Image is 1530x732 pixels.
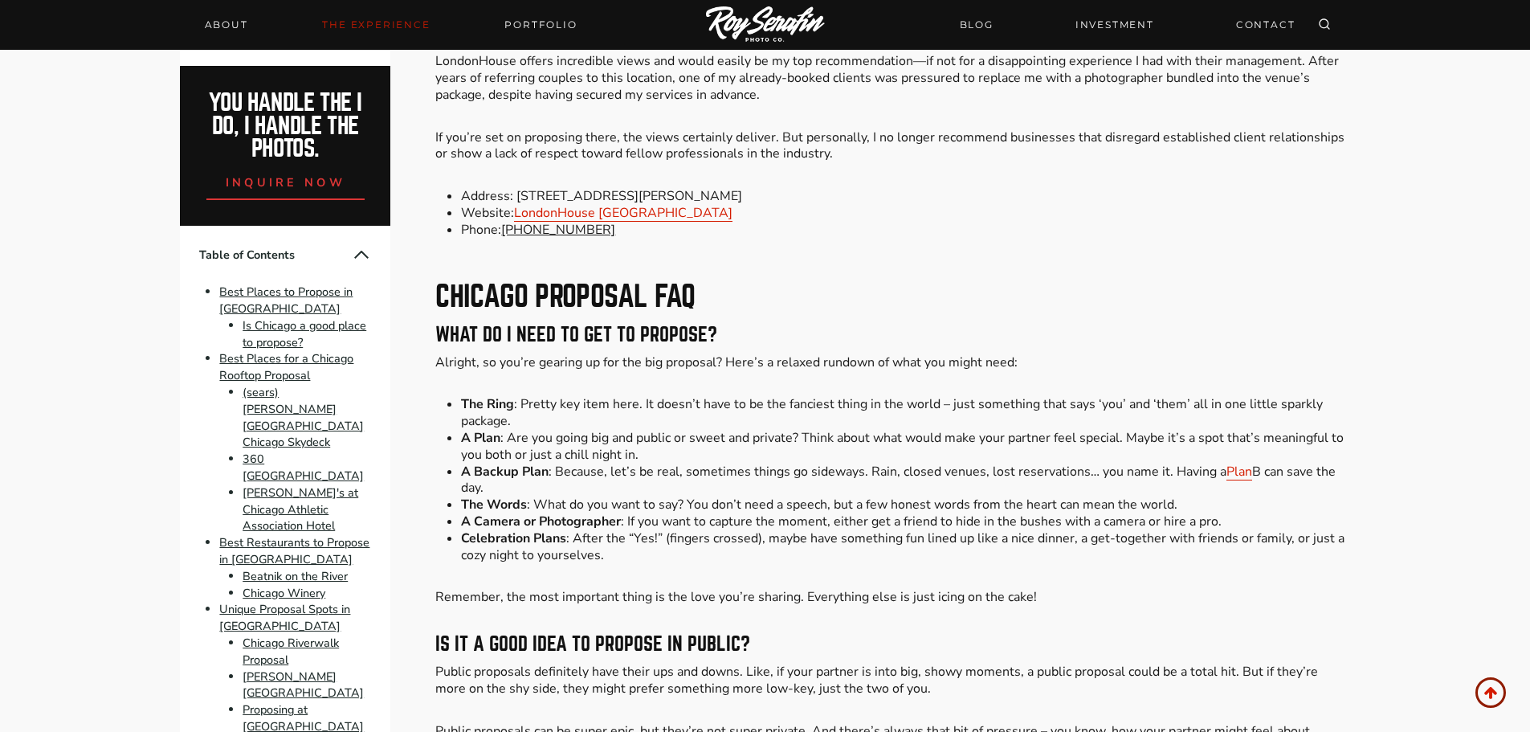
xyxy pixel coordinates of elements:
a: Chicago Riverwalk Proposal [243,635,339,668]
strong: The Ring [461,395,514,413]
li: : What do you want to say? You don’t need a speech, but a few honest words from the heart can mea... [461,497,1349,513]
a: CONTACT [1226,10,1305,39]
a: BLOG [950,10,1003,39]
li: : Because, let’s be real, sometimes things go sideways. Rain, closed venues, lost reservations… y... [461,464,1349,497]
a: About [195,14,258,36]
a: Best Places for a Chicago Rooftop Proposal [219,351,353,384]
span: Table of Contents [199,247,352,264]
strong: A Plan [461,429,500,447]
h2: Chicago Proposal FAQ [435,282,1349,311]
p: If you’re set on proposing there, the views certainly deliver. But personally, I no longer recomm... [435,129,1349,163]
a: [PERSON_NAME]'s at Chicago Athletic Association Hotel [243,485,358,534]
button: Collapse Table of Contents [352,245,371,264]
h3: Is it a good idea to propose in public? [435,635,1349,654]
a: LondonHouse [GEOGRAPHIC_DATA] [514,204,732,222]
a: THE EXPERIENCE [312,14,439,36]
a: [PERSON_NAME][GEOGRAPHIC_DATA] [243,669,364,701]
p: Remember, the most important thing is the love you’re sharing. Everything else is just icing on t... [435,589,1349,606]
a: Is Chicago a good place to propose? [243,317,366,350]
p: Alright, so you’re gearing up for the big proposal? Here’s a relaxed rundown of what you might need: [435,354,1349,371]
li: : If you want to capture the moment, either get a friend to hide in the bushes with a camera or h... [461,513,1349,530]
img: Logo of Roy Serafin Photo Co., featuring stylized text in white on a light background, representi... [706,6,825,44]
h3: What do I need to get to propose? [435,325,1349,345]
li: : Are you going big and public or sweet and private? Think about what would make your partner fee... [461,430,1349,464]
a: Unique Proposal Spots in [GEOGRAPHIC_DATA] [219,602,350,635]
li: Address: [STREET_ADDRESS][PERSON_NAME] [461,188,1349,205]
a: Plan [1226,463,1252,481]
a: Scroll to top [1475,677,1506,708]
p: LondonHouse offers incredible views and would easily be my top recommendation—if not for a disapp... [435,53,1349,103]
a: Beatnik on the River [243,568,348,584]
tcxspan: Call +1 312-357-1200 via 3CX [501,221,615,239]
a: Best Restaurants to Propose in [GEOGRAPHIC_DATA] [219,534,369,567]
nav: Secondary Navigation [950,10,1305,39]
li: Website: [461,205,1349,222]
a: Chicago Winery [243,585,325,601]
p: Public proposals definitely have their ups and downs. Like, if your partner is into big, showy mo... [435,664,1349,697]
a: 360 [GEOGRAPHIC_DATA] [243,451,364,484]
a: Best Places to Propose in [GEOGRAPHIC_DATA] [219,284,353,317]
li: Phone: [461,222,1349,239]
nav: Primary Navigation [195,14,587,36]
a: INVESTMENT [1066,10,1164,39]
strong: A Camera or Photographer [461,513,621,530]
span: inquire now [226,174,346,190]
strong: The Words [461,496,527,513]
strong: A Backup Plan [461,463,549,481]
li: : After the “Yes!” (fingers crossed), maybe have something fun lined up like a nice dinner, a get... [461,530,1349,564]
button: View Search Form [1313,14,1336,36]
a: Portfolio [495,14,586,36]
a: inquire now [206,161,365,200]
strong: Celebration Plans [461,530,566,547]
a: (sears) [PERSON_NAME][GEOGRAPHIC_DATA] Chicago Skydeck [243,384,364,450]
li: : Pretty key item here. It doesn’t have to be the fanciest thing in the world – just something th... [461,396,1349,430]
h2: You handle the i do, I handle the photos. [198,92,373,161]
